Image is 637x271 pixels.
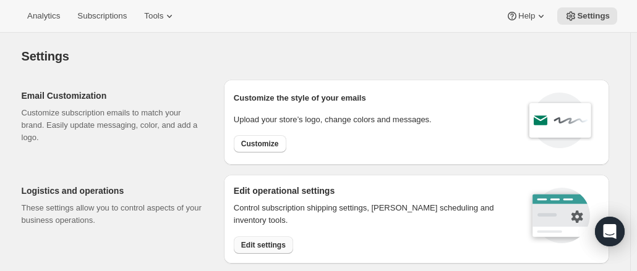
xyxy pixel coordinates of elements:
[234,185,510,197] h2: Edit operational settings
[22,49,69,63] span: Settings
[22,90,204,102] h2: Email Customization
[518,11,535,21] span: Help
[234,114,432,126] p: Upload your store’s logo, change colors and messages.
[144,11,163,21] span: Tools
[22,185,204,197] h2: Logistics and operations
[137,7,183,25] button: Tools
[241,240,286,250] span: Edit settings
[241,139,279,149] span: Customize
[498,7,555,25] button: Help
[234,236,293,254] button: Edit settings
[577,11,610,21] span: Settings
[27,11,60,21] span: Analytics
[20,7,67,25] button: Analytics
[22,202,204,227] p: These settings allow you to control aspects of your business operations.
[77,11,127,21] span: Subscriptions
[234,202,510,227] p: Control subscription shipping settings, [PERSON_NAME] scheduling and inventory tools.
[557,7,617,25] button: Settings
[595,217,625,246] div: Open Intercom Messenger
[22,107,204,144] p: Customize subscription emails to match your brand. Easily update messaging, color, and add a logo.
[70,7,134,25] button: Subscriptions
[234,135,286,152] button: Customize
[234,92,366,104] p: Customize the style of your emails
